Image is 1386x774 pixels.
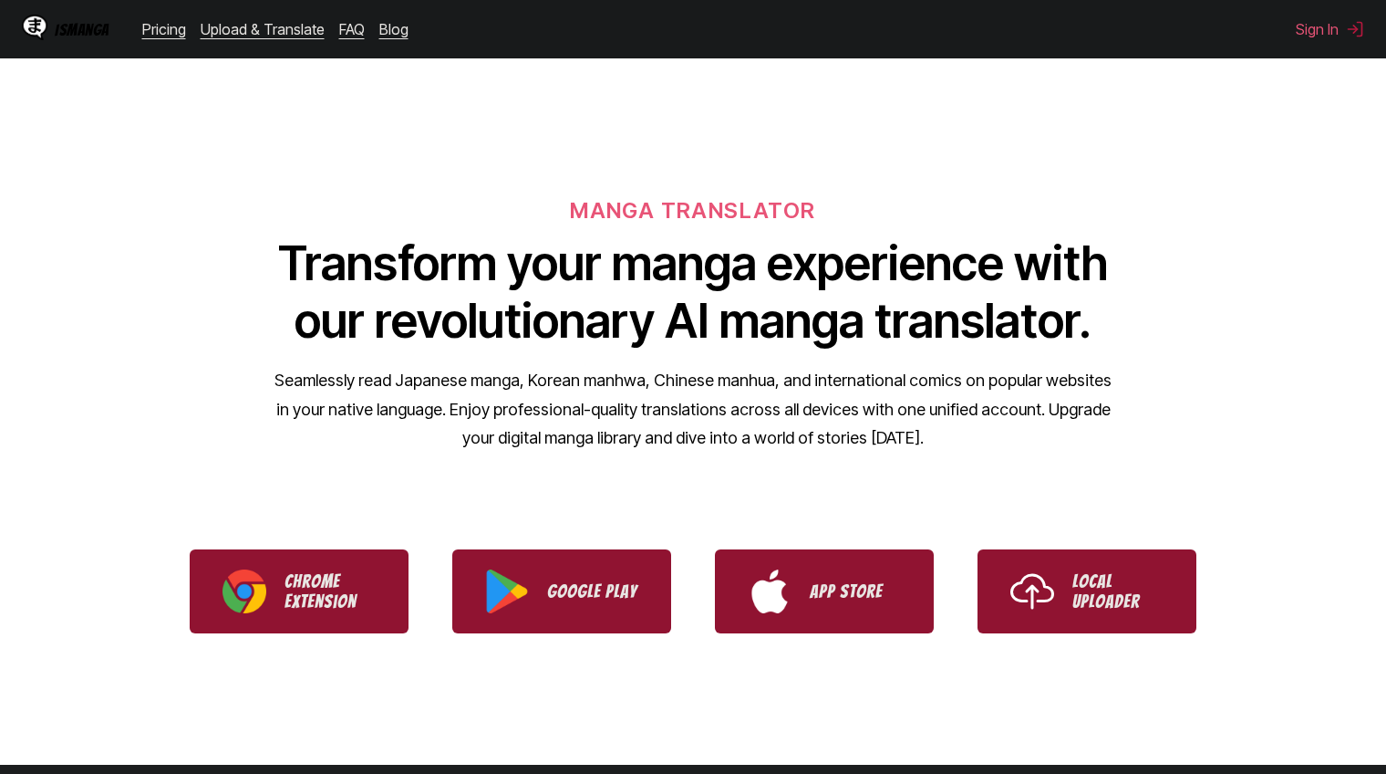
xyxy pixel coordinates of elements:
[274,366,1112,453] p: Seamlessly read Japanese manga, Korean manhwa, Chinese manhua, and international comics on popula...
[452,549,671,633] a: Download IsManga from Google Play
[485,570,529,613] img: Google Play logo
[55,21,109,38] div: IsManga
[274,235,1112,350] h1: Transform your manga experience with our revolutionary AI manga translator.
[977,549,1196,633] a: Use IsManga Local Uploader
[715,549,934,633] a: Download IsManga from App Store
[190,549,409,633] a: Download IsManga Chrome Extension
[201,20,325,38] a: Upload & Translate
[810,581,901,601] p: App Store
[547,581,638,601] p: Google Play
[22,15,47,40] img: IsManga Logo
[22,15,142,44] a: IsManga LogoIsManga
[284,571,376,612] p: Chrome Extension
[748,570,791,613] img: App Store logo
[379,20,409,38] a: Blog
[339,20,365,38] a: FAQ
[222,570,266,613] img: Chrome logo
[1296,20,1364,38] button: Sign In
[570,197,815,224] h6: MANGA TRANSLATOR
[142,20,186,38] a: Pricing
[1346,20,1364,38] img: Sign out
[1072,571,1164,612] p: Local Uploader
[1010,570,1054,613] img: Upload icon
